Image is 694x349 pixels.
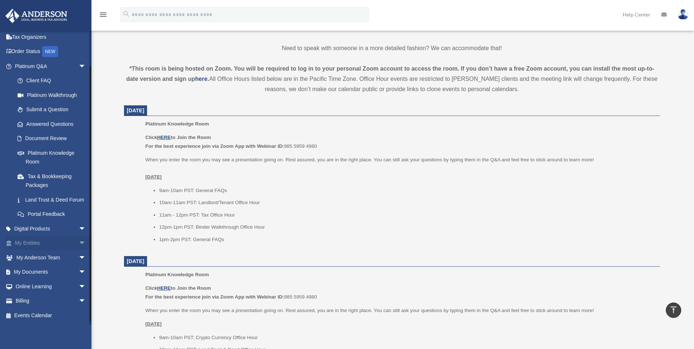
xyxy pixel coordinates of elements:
p: 985 5959 4980 [145,133,654,150]
i: vertical_align_top [669,305,678,314]
a: Events Calendar [5,308,97,323]
i: search [122,10,130,18]
p: Need to speak with someone in a more detailed fashion? We can accommodate that! [124,43,660,53]
li: 9am-10am PST: Crypto Currency Office Hour [159,333,655,342]
a: HERE [157,135,170,140]
li: 11am - 12pm PST: Tax Office Hour [159,211,655,219]
span: arrow_drop_down [79,250,93,265]
li: 10am-11am PST: Landlord/Tenant Office Hour [159,198,655,207]
span: arrow_drop_down [79,294,93,309]
b: For the best experience join via Zoom App with Webinar ID: [145,143,284,149]
a: Answered Questions [10,117,97,131]
a: Platinum Q&Aarrow_drop_down [5,59,97,74]
span: arrow_drop_down [79,279,93,294]
div: NEW [42,46,58,57]
a: here [195,76,207,82]
a: Billingarrow_drop_down [5,294,97,308]
a: Online Learningarrow_drop_down [5,279,97,294]
img: Anderson Advisors Platinum Portal [3,9,70,23]
a: My Anderson Teamarrow_drop_down [5,250,97,265]
li: 12pm-1pm PST: Binder Walkthrough Office Hour [159,223,655,232]
p: When you enter the room you may see a presentation going on. Rest assured, you are in the right p... [145,155,654,181]
b: Click to Join the Room [145,135,211,140]
b: For the best experience join via Zoom App with Webinar ID: [145,294,284,300]
a: menu [99,13,108,19]
span: Platinum Knowledge Room [145,272,209,277]
p: When you enter the room you may see a presentation going on. Rest assured, you are in the right p... [145,306,654,315]
a: Land Trust & Deed Forum [10,192,97,207]
a: Document Review [10,131,97,146]
p: 985 5959 4980 [145,284,654,301]
strong: *This room is being hosted on Zoom. You will be required to log in to your personal Zoom account ... [126,65,654,82]
u: [DATE] [145,321,162,327]
a: My Entitiesarrow_drop_down [5,236,97,251]
strong: . [207,76,209,82]
span: arrow_drop_down [79,59,93,74]
li: 1pm-2pm PST: General FAQs [159,235,655,244]
i: menu [99,10,108,19]
a: Platinum Walkthrough [10,88,97,102]
a: Order StatusNEW [5,44,97,59]
span: [DATE] [127,258,145,264]
img: User Pic [678,9,689,20]
a: vertical_align_top [666,303,681,318]
a: Tax & Bookkeeping Packages [10,169,97,192]
b: Click to Join the Room [145,285,211,291]
a: Portal Feedback [10,207,97,222]
span: arrow_drop_down [79,236,93,251]
a: Submit a Question [10,102,97,117]
div: All Office Hours listed below are in the Pacific Time Zone. Office Hour events are restricted to ... [124,64,660,94]
a: Platinum Knowledge Room [10,146,93,169]
a: Tax Organizers [5,30,97,44]
u: [DATE] [145,174,162,180]
span: Platinum Knowledge Room [145,121,209,127]
a: HERE [157,285,170,291]
a: Client FAQ [10,74,97,88]
li: 9am-10am PST: General FAQs [159,186,655,195]
span: [DATE] [127,108,145,113]
a: My Documentsarrow_drop_down [5,265,97,279]
span: arrow_drop_down [79,221,93,236]
span: arrow_drop_down [79,265,93,280]
a: Digital Productsarrow_drop_down [5,221,97,236]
